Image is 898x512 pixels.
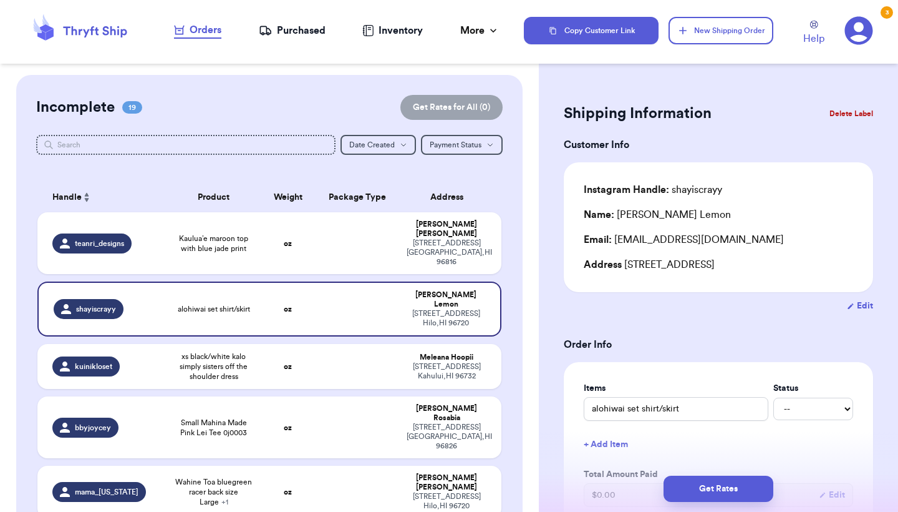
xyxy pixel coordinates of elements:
strong: oz [284,363,292,370]
span: kuinikloset [75,362,112,372]
div: [PERSON_NAME] [PERSON_NAME] [407,220,486,239]
input: Search [36,135,336,155]
span: alohiwai set shirt/skirt [178,304,250,314]
span: Wahine Toa bluegreen racer back size Large [175,477,253,507]
h2: Incomplete [36,97,115,117]
h3: Order Info [564,337,873,352]
div: shayiscrayy [584,182,722,197]
span: mama_[US_STATE] [75,487,138,497]
div: [STREET_ADDRESS] Kahului , HI 96732 [407,362,486,381]
span: shayiscrayy [76,304,116,314]
span: Help [803,31,824,46]
th: Product [167,182,260,212]
div: [STREET_ADDRESS] Hilo , HI 96720 [407,309,485,328]
th: Package Type [316,182,399,212]
span: Payment Status [430,141,481,149]
a: Inventory [362,23,423,38]
span: Instagram Handle: [584,185,669,195]
span: Kaulua’e maroon top with blue jade print [175,234,253,254]
strong: oz [284,424,292,431]
span: Handle [52,191,82,204]
span: Address [584,260,622,270]
span: teanri_designs [75,239,124,249]
label: Items [584,382,768,395]
button: Payment Status [421,135,503,155]
div: [EMAIL_ADDRESS][DOMAIN_NAME] [584,232,853,247]
th: Weight [260,182,316,212]
label: Status [773,382,853,395]
div: [STREET_ADDRESS] [GEOGRAPHIC_DATA] , HI 96826 [407,423,486,451]
a: Help [803,21,824,46]
button: Get Rates [664,476,773,502]
div: [PERSON_NAME] Rosabia [407,404,486,423]
button: Edit [847,300,873,312]
div: [PERSON_NAME] Lemon [584,207,731,222]
span: bbyjoycey [75,423,111,433]
a: Purchased [259,23,326,38]
button: Date Created [340,135,416,155]
strong: oz [284,240,292,247]
div: 3 [881,6,893,19]
div: [PERSON_NAME] Lemon [407,290,485,309]
h2: Shipping Information [564,104,712,124]
h3: Customer Info [564,137,873,152]
strong: oz [284,305,292,313]
button: + Add Item [579,431,858,458]
a: Orders [174,22,221,39]
span: Name: [584,210,614,220]
div: Orders [174,22,221,37]
span: Date Created [349,141,395,149]
button: Get Rates for All (0) [400,95,503,120]
div: [STREET_ADDRESS] [584,257,853,272]
span: Small Mahina Made Pink Lei Tee 0j0003 [175,418,253,438]
div: Meleana Hoopii [407,353,486,362]
th: Address [399,182,501,212]
strong: oz [284,488,292,496]
span: xs black/white kalo simply sisters off the shoulder dress [175,352,253,382]
span: Email: [584,235,612,245]
span: 19 [122,101,142,114]
div: [STREET_ADDRESS] [GEOGRAPHIC_DATA] , HI 96816 [407,239,486,267]
div: [PERSON_NAME] [PERSON_NAME] [407,473,486,492]
button: Sort ascending [82,190,92,205]
span: + 1 [221,498,228,506]
div: [STREET_ADDRESS] Hilo , HI 96720 [407,492,486,511]
button: New Shipping Order [669,17,773,44]
button: Copy Customer Link [524,17,659,44]
div: More [460,23,500,38]
button: Delete Label [824,100,878,127]
a: 3 [844,16,873,45]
